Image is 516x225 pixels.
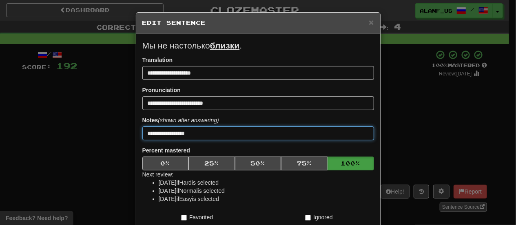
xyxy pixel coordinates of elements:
[305,213,332,221] label: Ignored
[281,157,328,170] button: 75%
[305,215,311,221] input: Ignored
[142,170,374,203] div: Next review:
[181,213,213,221] label: Favorited
[188,157,235,170] button: 25%
[142,56,173,64] label: Translation
[142,40,374,52] p: Мы не настолько .
[235,157,281,170] button: 50%
[142,19,374,27] h5: Edit Sentence
[369,18,374,26] button: Close
[142,116,219,124] label: Notes
[369,18,374,27] span: ×
[159,187,374,195] li: [DATE] if Normal is selected
[328,157,374,170] button: 100%
[142,157,374,170] div: Percent mastered
[142,146,190,154] label: Percent mastered
[159,195,374,203] li: [DATE] if Easy is selected
[158,117,219,124] em: (shown after answering)
[210,41,240,50] u: близки
[142,157,189,170] button: 0%
[159,179,374,187] li: [DATE] if Hard is selected
[142,86,181,94] label: Pronunciation
[181,215,187,221] input: Favorited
